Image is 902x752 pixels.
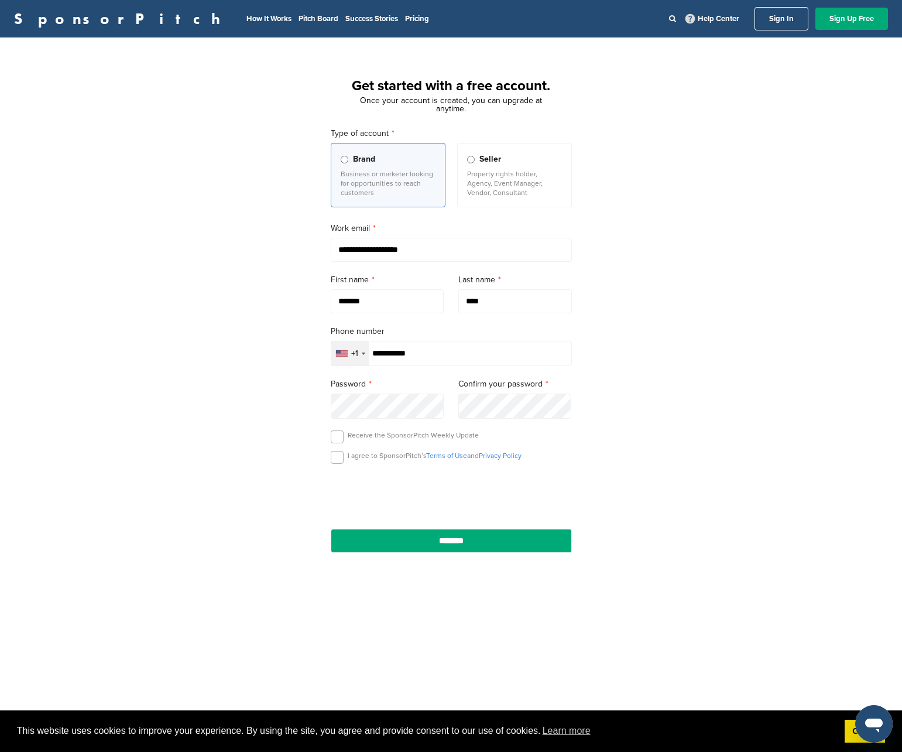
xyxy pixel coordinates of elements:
[855,705,893,743] iframe: Button to launch messaging window
[17,722,835,740] span: This website uses cookies to improve your experience. By using the site, you agree and provide co...
[754,7,808,30] a: Sign In
[348,430,479,440] p: Receive the SponsorPitch Weekly Update
[360,95,542,114] span: Once your account is created, you can upgrade at anytime.
[479,153,501,166] span: Seller
[299,14,338,23] a: Pitch Board
[683,12,742,26] a: Help Center
[351,350,358,358] div: +1
[385,477,518,512] iframe: reCAPTCHA
[14,11,228,26] a: SponsorPitch
[353,153,375,166] span: Brand
[426,452,467,460] a: Terms of Use
[317,76,586,97] h1: Get started with a free account.
[348,451,522,460] p: I agree to SponsorPitch’s and
[246,14,291,23] a: How It Works
[341,156,348,163] input: Brand Business or marketer looking for opportunities to reach customers
[331,222,572,235] label: Work email
[845,720,885,743] a: dismiss cookie message
[458,378,572,391] label: Confirm your password
[331,378,444,391] label: Password
[331,127,572,140] label: Type of account
[341,169,435,197] p: Business or marketer looking for opportunities to reach customers
[815,8,888,30] a: Sign Up Free
[541,722,592,740] a: learn more about cookies
[467,169,562,197] p: Property rights holder, Agency, Event Manager, Vendor, Consultant
[331,274,444,286] label: First name
[405,14,429,23] a: Pricing
[331,341,369,365] div: Selected country
[331,325,572,338] label: Phone number
[467,156,475,163] input: Seller Property rights holder, Agency, Event Manager, Vendor, Consultant
[458,274,572,286] label: Last name
[479,452,522,460] a: Privacy Policy
[345,14,398,23] a: Success Stories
